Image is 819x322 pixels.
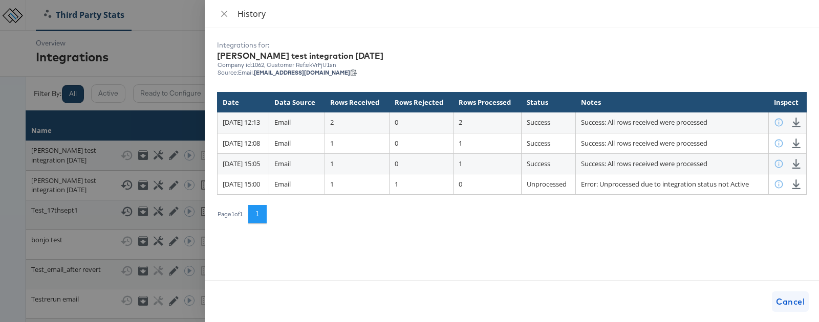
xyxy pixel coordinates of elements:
button: 1 [248,205,267,223]
td: 0 [454,174,522,194]
td: [DATE] 15:05 [218,153,269,174]
span: Cancel [776,294,805,309]
span: Email [274,139,291,148]
span: Success: All rows received were processed [581,118,707,127]
td: 1 [325,153,390,174]
th: Notes [576,92,768,112]
th: Rows Rejected [390,92,454,112]
div: Company id: 1062 , Customer Ref: ekVrFjU1sn [217,61,807,68]
span: Email [274,159,291,168]
td: [DATE] 12:13 [218,112,269,133]
span: Success [527,118,550,127]
div: History [238,8,807,19]
div: Integrations for: [217,40,807,50]
td: 2 [454,112,522,133]
td: 1 [325,174,390,194]
td: 1 [454,153,522,174]
button: Cancel [772,291,809,312]
div: [PERSON_NAME] test integration [DATE] [217,50,807,62]
span: Success [527,139,550,148]
th: Rows Received [325,92,390,112]
th: Date [218,92,269,112]
button: Close [217,9,231,19]
th: Status [521,92,576,112]
td: 1 [390,174,454,194]
span: Success: All rows received were processed [581,139,707,148]
span: Error: Unprocessed due to integration status not Active [581,179,749,189]
span: Success: All rows received were processed [581,159,707,168]
span: Email [274,118,291,127]
span: Unprocessed [527,179,567,189]
span: Success [527,159,550,168]
th: Rows Processed [454,92,522,112]
td: 0 [390,112,454,133]
td: 2 [325,112,390,133]
th: Data Source [269,92,325,112]
th: Inspect [768,92,806,112]
span: Email [274,179,291,189]
span: close [220,10,228,18]
td: 0 [390,133,454,153]
td: [DATE] 12:08 [218,133,269,153]
td: 1 [325,133,390,153]
td: 1 [454,133,522,153]
td: 0 [390,153,454,174]
div: Page 1 of 1 [217,211,243,218]
strong: [EMAIL_ADDRESS][DOMAIN_NAME] [254,69,350,76]
div: Source: Email, [218,68,806,76]
td: [DATE] 15:00 [218,174,269,194]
